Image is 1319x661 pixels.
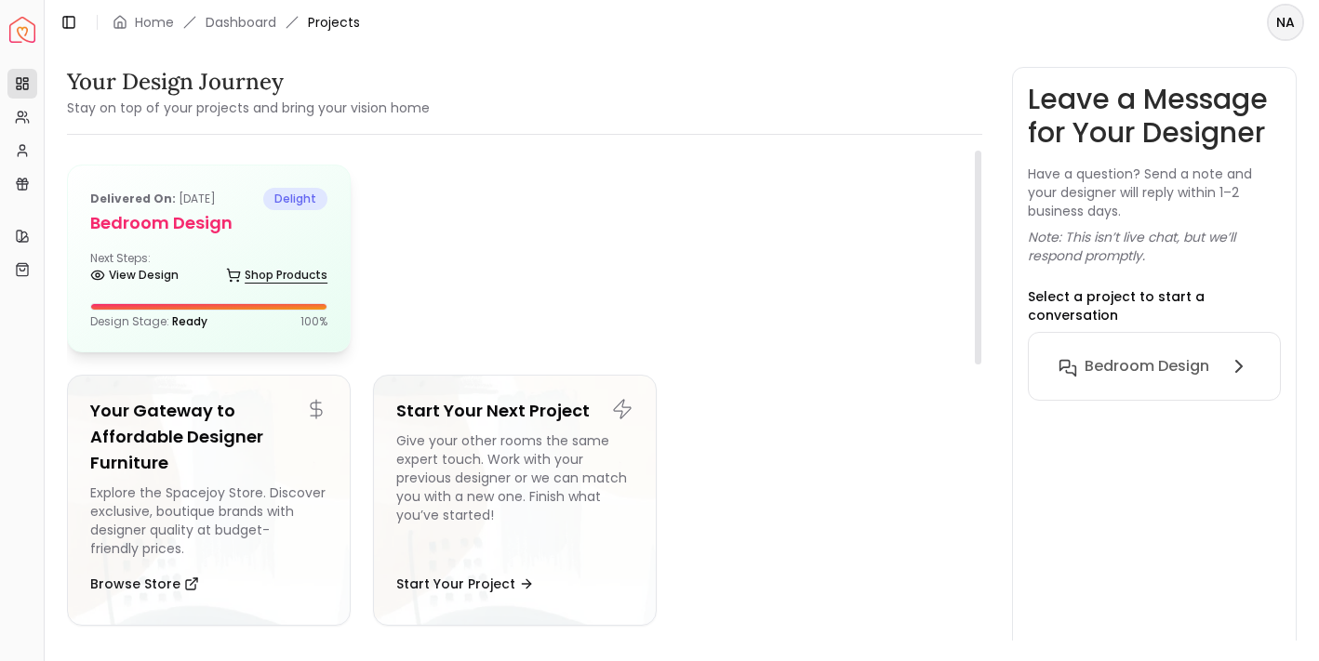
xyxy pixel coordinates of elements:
a: View Design [90,262,179,288]
img: Spacejoy Logo [9,17,35,43]
button: Start Your Project [396,565,534,602]
a: Home [135,13,174,32]
h5: Your Gateway to Affordable Designer Furniture [90,398,327,476]
p: Design Stage: [90,314,207,329]
a: Spacejoy [9,17,35,43]
h3: Leave a Message for Your Designer [1028,83,1282,150]
h5: Bedroom Design [90,210,327,236]
span: Projects [308,13,360,32]
p: Note: This isn’t live chat, but we’ll respond promptly. [1028,228,1282,265]
div: Next Steps: [90,251,327,288]
button: Browse Store [90,565,199,602]
span: Ready [172,313,207,329]
button: NA [1267,4,1304,41]
h6: Bedroom Design [1085,355,1209,377]
small: Stay on top of your projects and bring your vision home [67,99,430,117]
h5: Start Your Next Project [396,398,633,424]
p: 100 % [300,314,327,329]
p: [DATE] [90,188,216,210]
p: Have a question? Send a note and your designer will reply within 1–2 business days. [1028,165,1282,220]
nav: breadcrumb [113,13,360,32]
p: Select a project to start a conversation [1028,287,1282,324]
span: NA [1269,6,1302,39]
a: Dashboard [206,13,276,32]
b: Delivered on: [90,191,176,206]
a: Your Gateway to Affordable Designer FurnitureExplore the Spacejoy Store. Discover exclusive, bout... [67,375,351,626]
h3: Your Design Journey [67,67,430,97]
a: Start Your Next ProjectGive your other rooms the same expert touch. Work with your previous desig... [373,375,657,626]
button: Bedroom Design [1044,348,1266,385]
span: delight [263,188,327,210]
div: Give your other rooms the same expert touch. Work with your previous designer or we can match you... [396,431,633,558]
a: Shop Products [226,262,327,288]
div: Explore the Spacejoy Store. Discover exclusive, boutique brands with designer quality at budget-f... [90,483,327,558]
